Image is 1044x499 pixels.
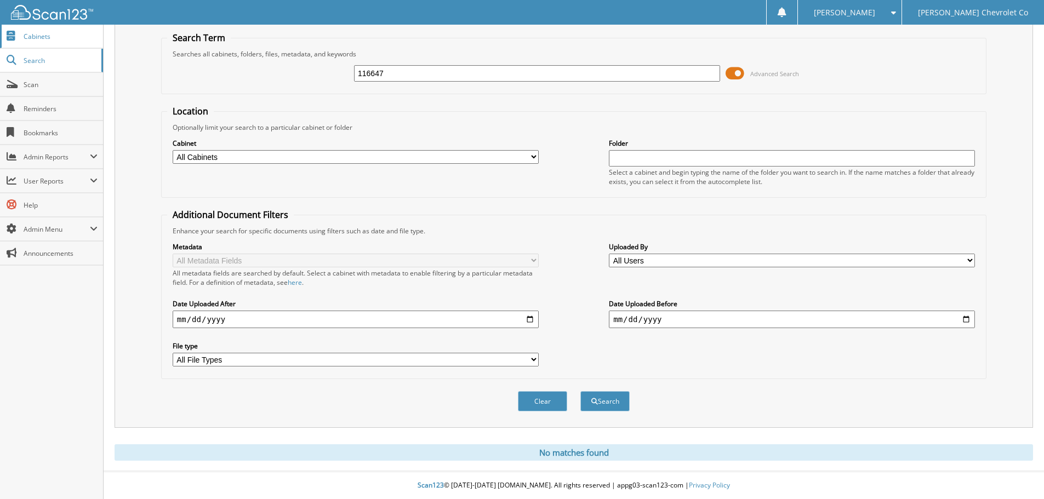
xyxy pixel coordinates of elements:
[989,446,1044,499] iframe: Chat Widget
[24,128,98,137] span: Bookmarks
[167,209,294,221] legend: Additional Document Filters
[24,152,90,162] span: Admin Reports
[609,139,975,148] label: Folder
[418,480,444,490] span: Scan123
[609,168,975,186] div: Select a cabinet and begin typing the name of the folder you want to search in. If the name match...
[918,9,1028,16] span: [PERSON_NAME] Chevrolet Co
[288,278,302,287] a: here
[104,472,1044,499] div: © [DATE]-[DATE] [DOMAIN_NAME]. All rights reserved | appg03-scan123-com |
[173,139,539,148] label: Cabinet
[518,391,567,411] button: Clear
[173,299,539,308] label: Date Uploaded After
[173,311,539,328] input: start
[167,105,214,117] legend: Location
[689,480,730,490] a: Privacy Policy
[24,249,98,258] span: Announcements
[173,341,539,351] label: File type
[580,391,630,411] button: Search
[24,104,98,113] span: Reminders
[24,176,90,186] span: User Reports
[609,311,975,328] input: end
[173,242,539,251] label: Metadata
[167,226,980,236] div: Enhance your search for specific documents using filters such as date and file type.
[814,9,875,16] span: [PERSON_NAME]
[115,444,1033,461] div: No matches found
[167,49,980,59] div: Searches all cabinets, folders, files, metadata, and keywords
[11,5,93,20] img: scan123-logo-white.svg
[173,268,539,287] div: All metadata fields are searched by default. Select a cabinet with metadata to enable filtering b...
[24,56,96,65] span: Search
[167,32,231,44] legend: Search Term
[609,242,975,251] label: Uploaded By
[24,200,98,210] span: Help
[167,123,980,132] div: Optionally limit your search to a particular cabinet or folder
[24,225,90,234] span: Admin Menu
[609,299,975,308] label: Date Uploaded Before
[24,32,98,41] span: Cabinets
[24,80,98,89] span: Scan
[750,70,799,78] span: Advanced Search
